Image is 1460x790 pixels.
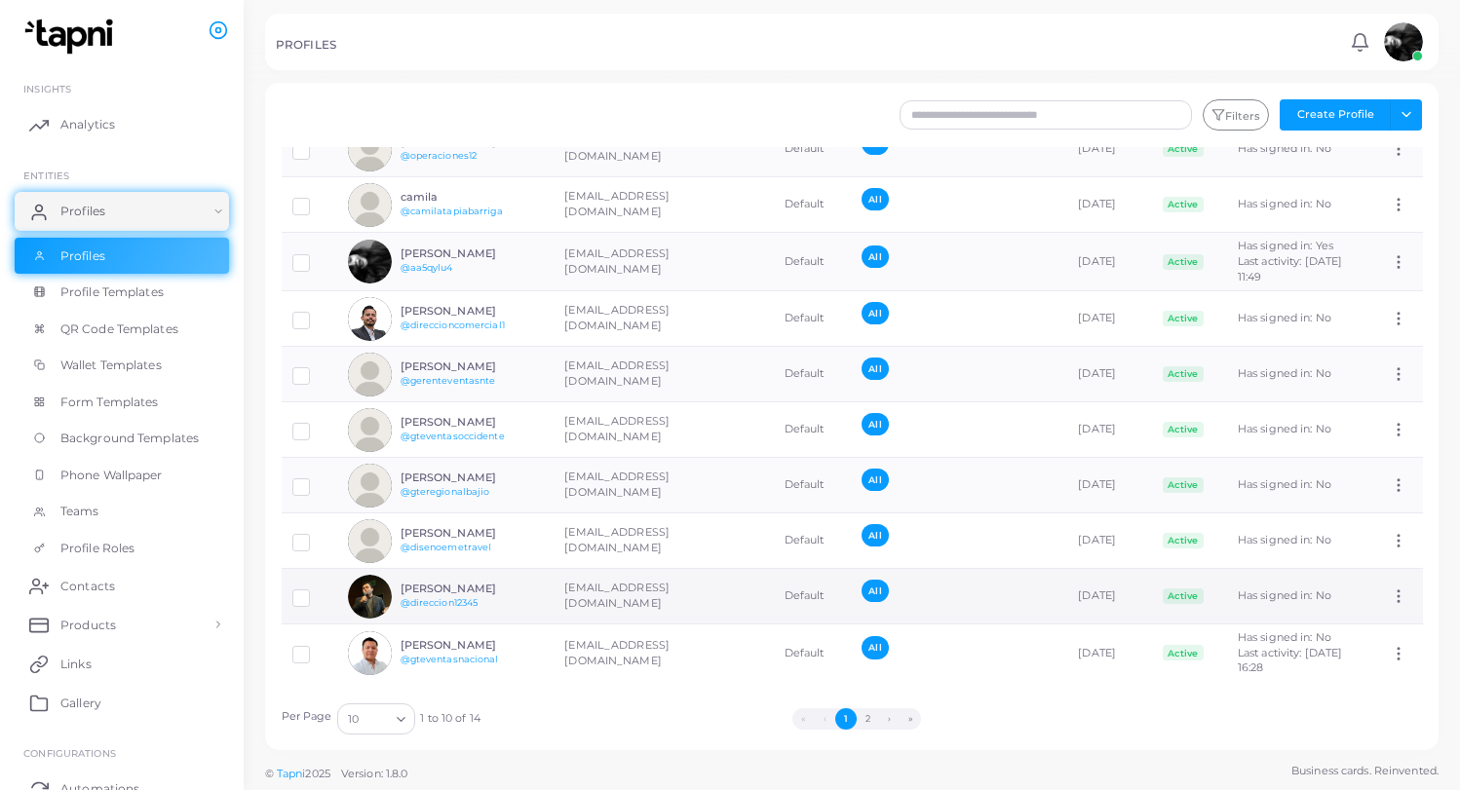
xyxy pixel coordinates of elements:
[1163,197,1204,212] span: Active
[862,302,888,324] span: All
[401,471,544,484] h6: [PERSON_NAME]
[1163,254,1204,270] span: Active
[1238,366,1331,380] span: Has signed in: No
[348,709,359,730] span: 10
[401,527,544,540] h6: [PERSON_NAME]
[401,262,453,273] a: @aa5qylu4
[1067,569,1152,624] td: [DATE]
[1163,533,1204,548] span: Active
[401,583,544,595] h6: [PERSON_NAME]
[1238,254,1342,283] span: Last activity: [DATE] 11:49
[305,766,329,782] span: 2025
[1238,197,1331,210] span: Has signed in: No
[1238,646,1342,675] span: Last activity: [DATE] 16:28
[774,177,852,233] td: Default
[341,767,408,780] span: Version: 1.8.0
[60,695,101,712] span: Gallery
[348,353,392,396] img: avatar
[282,709,332,725] label: Per Page
[862,580,888,602] span: All
[1384,22,1423,61] img: avatar
[15,274,229,311] a: Profile Templates
[554,347,774,402] td: [EMAIL_ADDRESS][DOMAIN_NAME]
[401,431,505,441] a: @gteventasoccidente
[774,569,852,624] td: Default
[401,416,544,429] h6: [PERSON_NAME]
[774,291,852,347] td: Default
[361,708,389,730] input: Search for option
[1163,366,1204,382] span: Active
[862,524,888,546] span: All
[774,402,852,458] td: Default
[862,188,888,210] span: All
[401,320,505,330] a: @direccioncomercial1
[401,542,492,552] a: @disenoemetravel
[862,469,888,491] span: All
[857,708,878,730] button: Go to page 2
[401,305,544,318] h6: [PERSON_NAME]
[554,121,774,177] td: [EMAIL_ADDRESS][DOMAIN_NAME]
[265,766,407,782] span: ©
[1238,588,1331,602] span: Has signed in: No
[1238,533,1331,546] span: Has signed in: No
[554,624,774,682] td: [EMAIL_ADDRESS][DOMAIN_NAME]
[774,624,852,682] td: Default
[554,458,774,513] td: [EMAIL_ADDRESS][DOMAIN_NAME]
[18,19,126,55] img: logo
[1067,233,1152,291] td: [DATE]
[60,247,105,265] span: Profiles
[15,347,229,384] a: Wallet Templates
[15,683,229,722] a: Gallery
[774,347,852,402] td: Default
[554,177,774,233] td: [EMAIL_ADDRESS][DOMAIN_NAME]
[420,711,480,727] span: 1 to 10 of 14
[1238,311,1331,324] span: Has signed in: No
[60,656,92,673] span: Links
[348,575,392,619] img: avatar
[60,320,178,338] span: QR Code Templates
[15,566,229,605] a: Contacts
[1280,99,1391,131] button: Create Profile
[900,708,921,730] button: Go to last page
[348,183,392,227] img: avatar
[348,631,392,675] img: avatar
[480,708,1234,730] ul: Pagination
[1163,588,1204,604] span: Active
[401,247,544,260] h6: [PERSON_NAME]
[1238,239,1333,252] span: Has signed in: Yes
[774,121,852,177] td: Default
[348,297,392,341] img: avatar
[15,420,229,457] a: Background Templates
[401,375,496,386] a: @gerenteventasnte
[60,430,199,447] span: Background Templates
[835,708,857,730] button: Go to page 1
[862,636,888,658] span: All
[554,233,774,291] td: [EMAIL_ADDRESS][DOMAIN_NAME]
[862,245,888,268] span: All
[23,169,69,181] span: ENTITIES
[1067,458,1152,513] td: [DATE]
[1067,121,1152,177] td: [DATE]
[1163,477,1204,493] span: Active
[60,578,115,595] span: Contacts
[1067,291,1152,347] td: [DATE]
[862,357,888,380] span: All
[862,413,888,435] span: All
[1238,422,1331,435] span: Has signed in: No
[60,467,163,484] span: Phone Wallpaper
[401,639,544,652] h6: [PERSON_NAME]
[554,569,774,624] td: [EMAIL_ADDRESS][DOMAIN_NAME]
[401,597,479,608] a: @direccion12345
[774,233,852,291] td: Default
[554,291,774,347] td: [EMAIL_ADDRESS][DOMAIN_NAME]
[348,408,392,452] img: avatar
[348,519,392,563] img: avatar
[15,530,229,567] a: Profile Roles
[554,513,774,569] td: [EMAIL_ADDRESS][DOMAIN_NAME]
[337,703,415,734] div: Search for option
[15,238,229,275] a: Profiles
[15,493,229,530] a: Teams
[401,654,499,664] a: @gteventasnacional
[23,747,116,759] span: Configurations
